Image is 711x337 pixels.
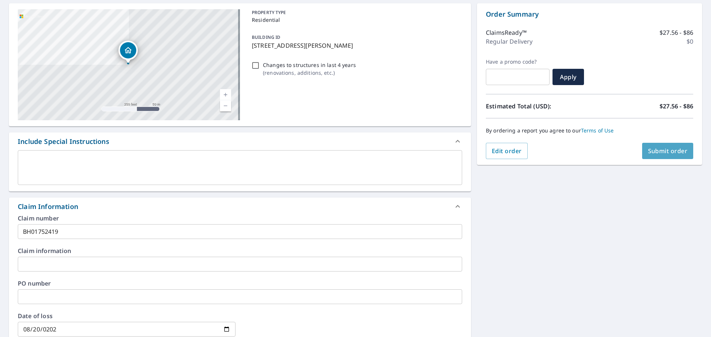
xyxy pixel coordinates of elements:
[220,89,231,100] a: Current Level 17, Zoom In
[553,69,584,85] button: Apply
[648,147,688,155] span: Submit order
[660,28,693,37] p: $27.56 - $86
[18,215,462,221] label: Claim number
[486,58,550,65] label: Have a promo code?
[581,127,614,134] a: Terms of Use
[486,143,528,159] button: Edit order
[18,280,462,286] label: PO number
[660,102,693,111] p: $27.56 - $86
[642,143,694,159] button: Submit order
[486,37,533,46] p: Regular Delivery
[9,198,471,215] div: Claim Information
[118,41,138,64] div: Dropped pin, building 1, Residential property, 284 Brooks Loop Lewistown, MT 59457
[18,137,109,146] div: Include Special Instructions
[486,127,693,134] p: By ordering a report you agree to our
[486,102,590,111] p: Estimated Total (USD):
[252,34,280,40] p: BUILDING ID
[18,248,462,254] label: Claim information
[492,147,522,155] span: Edit order
[18,202,78,212] div: Claim Information
[263,61,356,69] p: Changes to structures in last 4 years
[252,16,459,24] p: Residential
[252,9,459,16] p: PROPERTY TYPE
[18,313,236,319] label: Date of loss
[486,9,693,19] p: Order Summary
[9,132,471,150] div: Include Special Instructions
[220,100,231,111] a: Current Level 17, Zoom Out
[486,28,527,37] p: ClaimsReady™
[252,41,459,50] p: [STREET_ADDRESS][PERSON_NAME]
[263,69,356,77] p: ( renovations, additions, etc. )
[558,73,578,81] span: Apply
[687,37,693,46] p: $0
